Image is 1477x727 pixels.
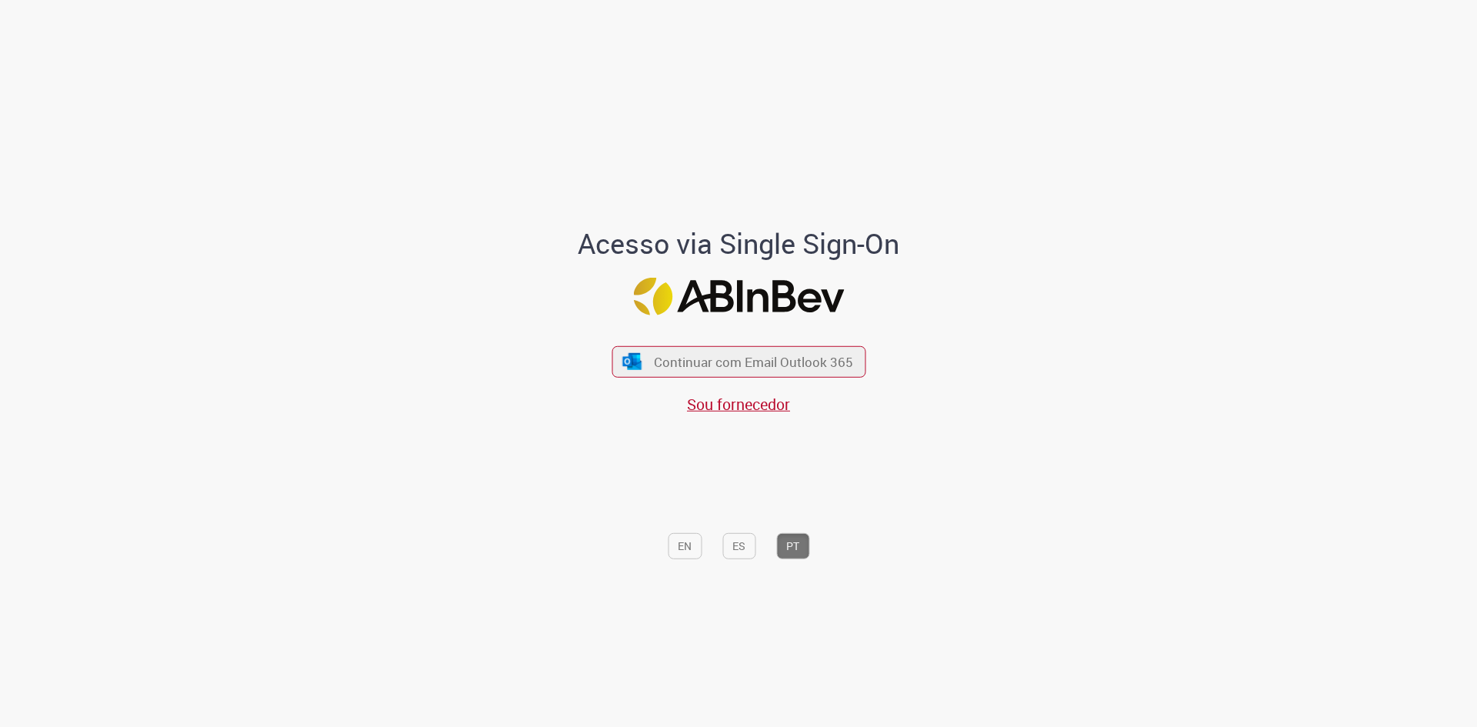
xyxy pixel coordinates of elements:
button: ES [722,533,755,559]
button: ícone Azure/Microsoft 360 Continuar com Email Outlook 365 [612,346,865,378]
img: ícone Azure/Microsoft 360 [622,353,643,369]
h1: Acesso via Single Sign-On [525,228,952,259]
button: EN [668,533,702,559]
a: Sou fornecedor [687,394,790,415]
img: Logo ABInBev [633,278,844,315]
span: Continuar com Email Outlook 365 [654,353,853,371]
button: PT [776,533,809,559]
